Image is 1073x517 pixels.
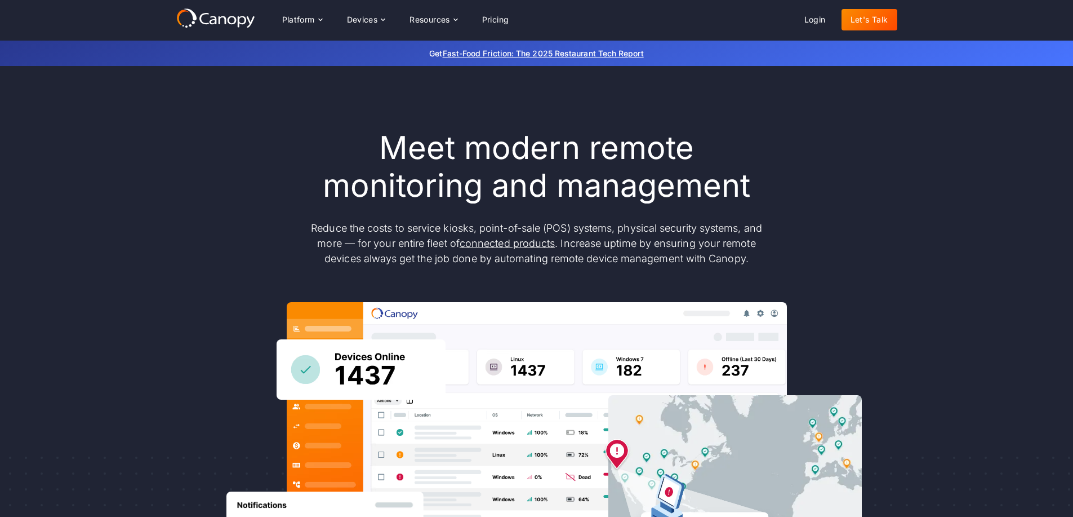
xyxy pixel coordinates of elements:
div: Platform [273,8,331,31]
div: Devices [347,16,378,24]
p: Get [261,47,813,59]
img: Canopy sees how many devices are online [277,339,446,400]
div: Devices [338,8,394,31]
p: Reduce the costs to service kiosks, point-of-sale (POS) systems, physical security systems, and m... [300,220,773,266]
a: Login [795,9,835,30]
a: Let's Talk [842,9,897,30]
div: Resources [409,16,450,24]
div: Resources [400,8,466,31]
a: connected products [460,237,555,249]
div: Platform [282,16,315,24]
a: Pricing [473,9,518,30]
a: Fast-Food Friction: The 2025 Restaurant Tech Report [443,48,644,58]
h1: Meet modern remote monitoring and management [300,129,773,205]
